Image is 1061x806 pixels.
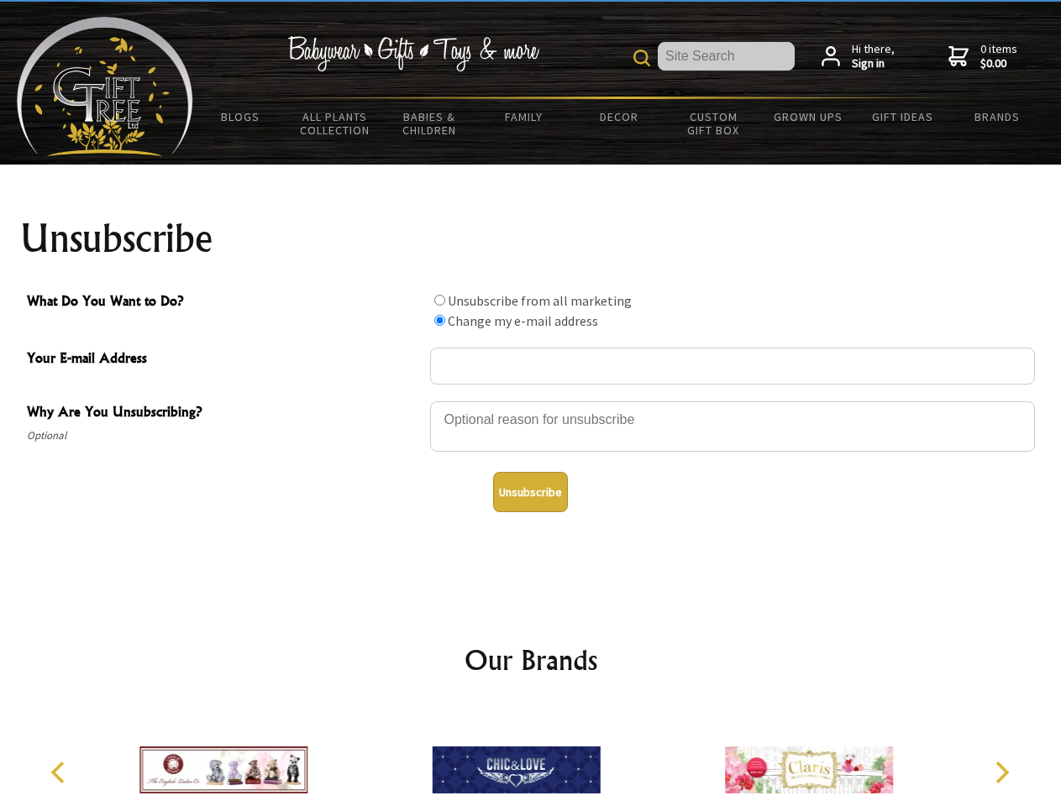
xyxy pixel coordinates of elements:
[430,401,1035,452] textarea: Why Are You Unsubscribing?
[27,290,422,315] span: What Do You Want to Do?
[855,99,950,134] a: Gift Ideas
[434,315,445,326] input: What Do You Want to Do?
[434,295,445,306] input: What Do You Want to Do?
[448,312,598,329] label: Change my e-mail address
[950,99,1045,134] a: Brands
[382,99,477,148] a: Babies & Children
[193,99,288,134] a: BLOGS
[27,348,422,372] span: Your E-mail Address
[571,99,666,134] a: Decor
[448,292,632,309] label: Unsubscribe from all marketing
[666,99,761,148] a: Custom Gift Box
[27,426,422,446] span: Optional
[852,42,895,71] span: Hi there,
[42,754,79,791] button: Previous
[34,640,1028,680] h2: Our Brands
[430,348,1035,385] input: Your E-mail Address
[658,42,795,71] input: Site Search
[493,472,568,512] button: Unsubscribe
[287,36,539,71] img: Babywear - Gifts - Toys & more
[288,99,383,148] a: All Plants Collection
[633,50,650,66] img: product search
[20,218,1042,259] h1: Unsubscribe
[822,42,895,71] a: Hi there,Sign in
[980,41,1017,71] span: 0 items
[27,401,422,426] span: Why Are You Unsubscribing?
[17,17,193,156] img: Babyware - Gifts - Toys and more...
[760,99,855,134] a: Grown Ups
[477,99,572,134] a: Family
[983,754,1020,791] button: Next
[980,56,1017,71] strong: $0.00
[948,42,1017,71] a: 0 items$0.00
[852,56,895,71] strong: Sign in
